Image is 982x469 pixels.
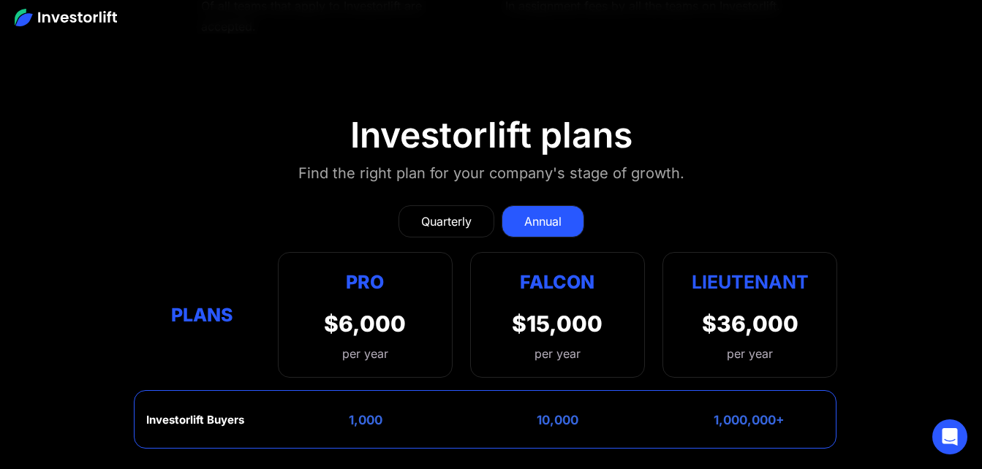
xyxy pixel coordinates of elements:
div: Plans [145,301,260,329]
div: per year [324,345,406,362]
div: 1,000,000+ [714,413,785,427]
div: Investorlift Buyers [146,413,244,427]
strong: Lieutenant [692,271,809,293]
div: $6,000 [324,310,406,337]
div: 1,000 [349,413,382,427]
div: Quarterly [421,213,472,230]
div: per year [535,345,581,362]
div: $15,000 [512,310,603,337]
div: 10,000 [537,413,578,427]
div: $36,000 [702,310,798,337]
div: Pro [324,267,406,296]
div: Find the right plan for your company's stage of growth. [298,161,684,185]
div: Investorlift plans [350,114,632,156]
div: Falcon [520,267,594,296]
div: Annual [524,213,562,230]
div: Open Intercom Messenger [932,419,967,454]
div: per year [727,345,773,362]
